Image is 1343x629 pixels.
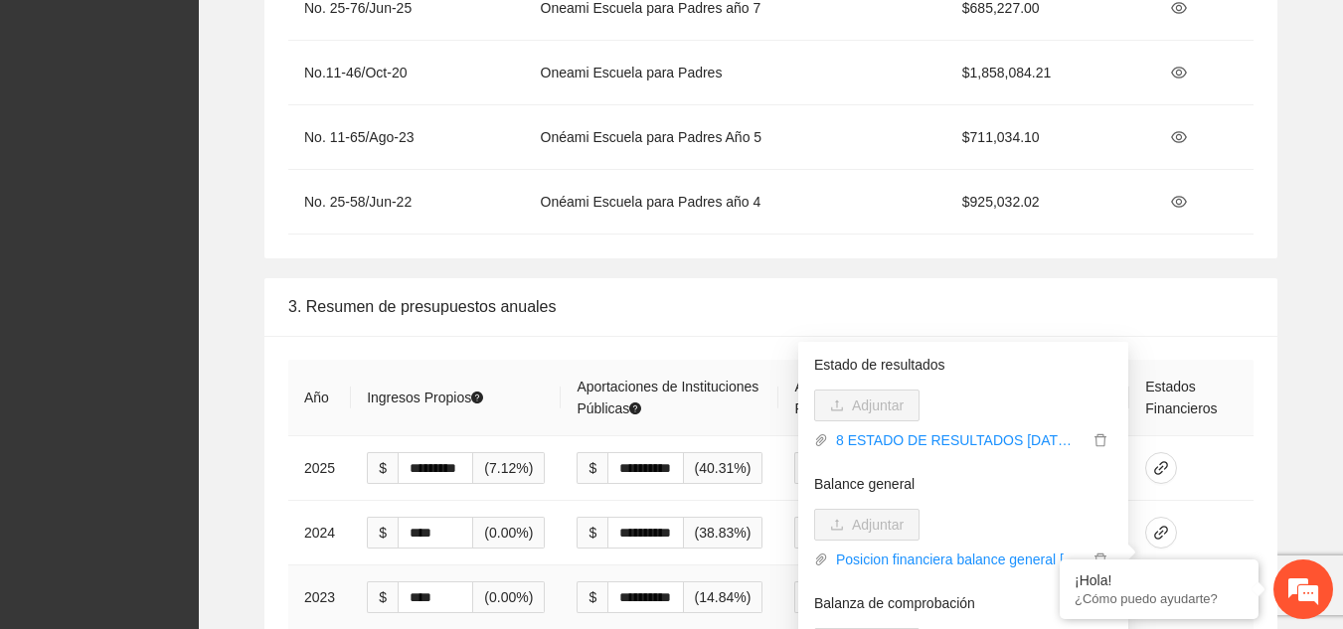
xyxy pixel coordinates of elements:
[684,581,763,613] span: (14.84%)
[525,105,946,170] td: Onéami Escuela para Padres Año 5
[577,581,607,613] span: $
[814,552,828,566] span: paper-clip
[828,429,1089,451] a: 8 ESTADO DE RESULTADOS [DATE].pdf
[814,473,1112,495] p: Balance general
[1075,591,1244,606] p: ¿Cómo puedo ayudarte?
[946,41,1148,105] td: $1,858,084.21
[288,105,525,170] td: No. 11-65/Ago-23
[473,581,545,613] span: (0.00%)
[367,517,398,549] span: $
[1089,549,1112,570] button: delete
[577,517,607,549] span: $
[794,517,825,549] span: $
[326,10,374,58] div: Minimizar ventana de chat en vivo
[577,379,758,416] span: Aportaciones de Instituciones Públicas
[103,101,334,127] div: Chatee con nosotros ahora
[288,501,351,565] td: 2024
[1145,452,1177,484] button: link
[794,581,825,613] span: $
[1075,572,1244,588] div: ¡Hola!
[473,517,545,549] span: (0.00%)
[946,105,1148,170] td: $711,034.10
[1164,65,1194,80] span: eye
[1163,57,1195,88] button: eye
[288,170,525,235] td: No. 25-58/Jun-22
[525,41,946,105] td: Oneami Escuela para Padres
[629,402,641,414] span: question-circle
[684,517,763,549] span: (38.83%)
[367,390,483,405] span: Ingresos Propios
[828,549,1089,570] a: Posicion financiera balance general [DATE].pdf
[1089,429,1112,451] button: delete
[1145,517,1177,549] button: link
[1163,121,1195,153] button: eye
[814,509,920,541] button: uploadAdjuntar
[684,452,763,484] span: (40.31%)
[814,592,1112,614] p: Balanza de comprobación
[1164,129,1194,145] span: eye
[1164,194,1194,210] span: eye
[288,278,1254,335] div: 3. Resumen de presupuestos anuales
[367,452,398,484] span: $
[814,397,920,413] span: uploadAdjuntar
[471,392,483,403] span: question-circle
[288,436,351,501] td: 2025
[288,41,525,105] td: No.11-46/Oct-20
[946,170,1148,235] td: $925,032.02
[814,354,1112,376] p: Estado de resultados
[1090,433,1111,447] span: delete
[794,452,825,484] span: $
[525,170,946,235] td: Onéami Escuela para Padres año 4
[1090,552,1111,566] span: delete
[1163,186,1195,218] button: eye
[288,360,351,436] th: Año
[10,418,379,488] textarea: Escriba su mensaje y pulse “Intro”
[1146,460,1176,476] span: link
[115,203,274,403] span: Estamos en línea.
[814,517,920,533] span: uploadAdjuntar
[814,390,920,421] button: uploadAdjuntar
[1129,360,1254,436] th: Estados Financieros
[577,452,607,484] span: $
[367,581,398,613] span: $
[794,379,942,416] span: Aportaciones del Sector Privado
[473,452,545,484] span: (7.12%)
[814,433,828,447] span: paper-clip
[1146,525,1176,541] span: link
